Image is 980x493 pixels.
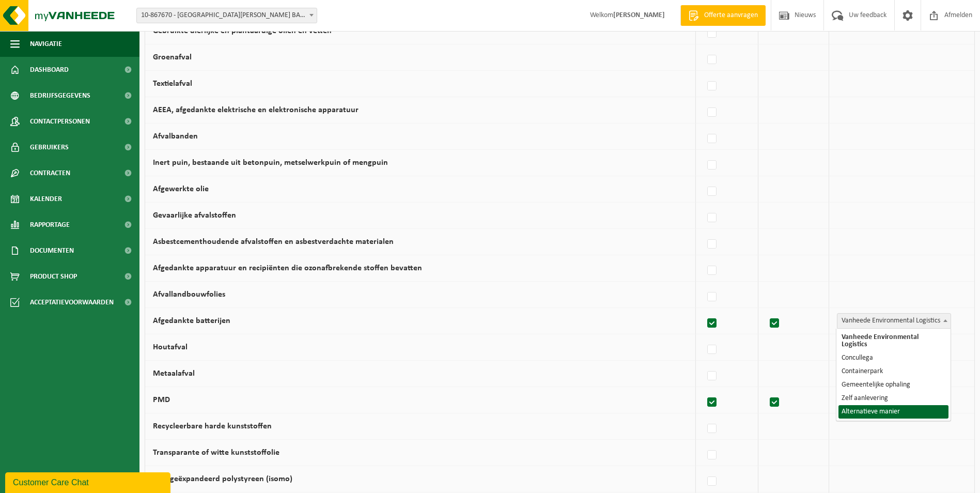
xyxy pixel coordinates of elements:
[153,80,192,88] label: Textielafval
[153,264,422,272] label: Afgedankte apparatuur en recipiënten die ozonafbrekende stoffen bevatten
[30,160,70,186] span: Contracten
[30,109,90,134] span: Contactpersonen
[838,331,948,351] li: Vanheede Environmental Logistics
[613,11,665,19] strong: [PERSON_NAME]
[153,132,198,141] label: Afvalbanden
[30,264,77,289] span: Product Shop
[153,317,230,325] label: Afgedankte batterijen
[30,83,90,109] span: Bedrijfsgegevens
[153,369,195,378] label: Metaalafval
[153,159,388,167] label: Inert puin, bestaande uit betonpuin, metselwerkpuin of mengpuin
[153,449,279,457] label: Transparante of witte kunststoffolie
[153,185,209,193] label: Afgewerkte olie
[30,134,69,160] span: Gebruikers
[137,8,317,23] span: 10-867670 - ST-JAN BERCHMANS BASISSCHOOL - AVELGEM
[838,392,948,405] li: Zelf aanlevering
[5,470,173,493] iframe: chat widget
[30,289,114,315] span: Acceptatievoorwaarden
[153,422,272,430] label: Recycleerbare harde kunststoffen
[153,106,359,114] label: AEEA, afgedankte elektrische en elektronische apparatuur
[153,343,188,351] label: Houtafval
[153,211,236,220] label: Gevaarlijke afvalstoffen
[702,10,760,21] span: Offerte aanvragen
[136,8,317,23] span: 10-867670 - ST-JAN BERCHMANS BASISSCHOOL - AVELGEM
[838,405,948,419] li: Alternatieve manier
[838,351,948,365] li: Concullega
[837,314,951,328] span: Vanheede Environmental Logistics
[153,475,292,483] label: EPS, geëxpandeerd polystyreen (isomo)
[153,238,394,246] label: Asbestcementhoudende afvalstoffen en asbestverdachte materialen
[30,186,62,212] span: Kalender
[837,313,951,329] span: Vanheede Environmental Logistics
[153,290,225,299] label: Afvallandbouwfolies
[680,5,766,26] a: Offerte aanvragen
[30,31,62,57] span: Navigatie
[838,378,948,392] li: Gemeentelijke ophaling
[30,57,69,83] span: Dashboard
[838,365,948,378] li: Containerpark
[153,53,192,61] label: Groenafval
[153,396,170,404] label: PMD
[30,212,70,238] span: Rapportage
[30,238,74,264] span: Documenten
